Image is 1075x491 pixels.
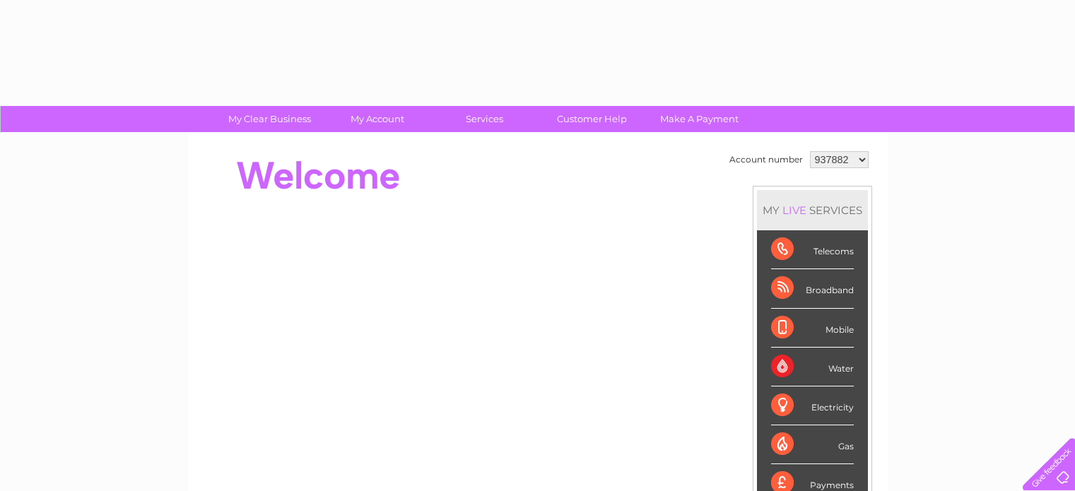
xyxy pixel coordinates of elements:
div: Gas [771,425,854,464]
a: My Account [319,106,435,132]
a: Make A Payment [641,106,758,132]
div: Broadband [771,269,854,308]
div: MY SERVICES [757,190,868,230]
a: Customer Help [534,106,650,132]
div: Electricity [771,386,854,425]
div: LIVE [780,203,809,217]
td: Account number [726,148,806,172]
div: Mobile [771,309,854,348]
div: Water [771,348,854,386]
a: Services [426,106,543,132]
div: Telecoms [771,230,854,269]
a: My Clear Business [211,106,328,132]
